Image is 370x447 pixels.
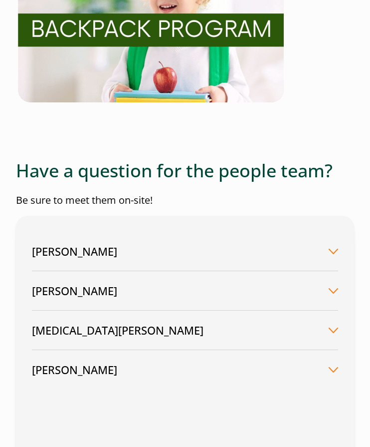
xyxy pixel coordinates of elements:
p: Be sure to meet them on-site! [16,193,354,208]
button: [MEDICAL_DATA][PERSON_NAME] [32,311,338,350]
button: [PERSON_NAME] [32,232,338,271]
button: [PERSON_NAME] [32,271,338,310]
h2: Have a question for the people team? [16,160,354,181]
button: [PERSON_NAME] [32,350,338,389]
